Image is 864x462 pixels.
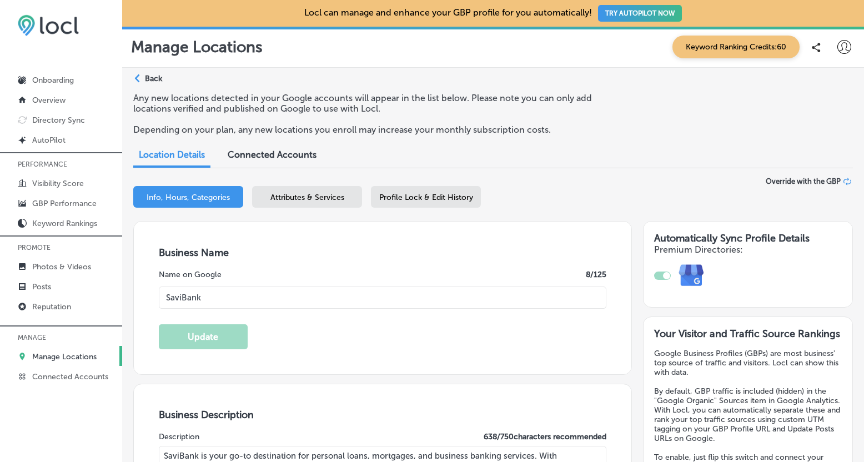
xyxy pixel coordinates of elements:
span: Override with the GBP [766,177,841,185]
h3: Automatically Sync Profile Details [654,232,842,244]
span: Info, Hours, Categories [147,193,230,202]
h3: Business Description [159,409,607,421]
p: Back [145,74,162,83]
label: 8 /125 [586,270,606,279]
p: AutoPilot [32,135,66,145]
p: Directory Sync [32,115,85,125]
p: Keyword Rankings [32,219,97,228]
h4: Premium Directories: [654,244,842,255]
p: Any new locations detected in your Google accounts will appear in the list below. Please note you... [133,93,601,114]
p: Overview [32,96,66,105]
p: GBP Performance [32,199,97,208]
span: Location Details [139,149,205,160]
label: Name on Google [159,270,222,279]
label: Description [159,432,199,441]
span: Keyword Ranking Credits: 60 [672,36,800,58]
p: By default, GBP traffic is included (hidden) in the "Google Organic" Sources item in Google Analy... [654,386,842,443]
p: Manage Locations [32,352,97,361]
input: Enter Location Name [159,287,607,309]
h3: Business Name [159,247,607,259]
p: Reputation [32,302,71,312]
button: Update [159,324,248,349]
span: Connected Accounts [228,149,317,160]
p: Connected Accounts [32,372,108,381]
img: e7ababfa220611ac49bdb491a11684a6.png [671,255,712,297]
h3: Your Visitor and Traffic Source Rankings [654,328,842,340]
label: 638 / 750 characters recommended [484,432,606,441]
button: TRY AUTOPILOT NOW [598,5,682,22]
p: Onboarding [32,76,74,85]
span: Profile Lock & Edit History [379,193,473,202]
p: Google Business Profiles (GBPs) are most business' top source of traffic and visitors. Locl can s... [654,349,842,377]
p: Photos & Videos [32,262,91,272]
p: Posts [32,282,51,292]
p: Manage Locations [131,38,263,56]
p: Visibility Score [32,179,84,188]
span: Attributes & Services [270,193,344,202]
img: 6efc1275baa40be7c98c3b36c6bfde44.png [18,14,79,36]
p: Depending on your plan, any new locations you enroll may increase your monthly subscription costs. [133,124,601,135]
